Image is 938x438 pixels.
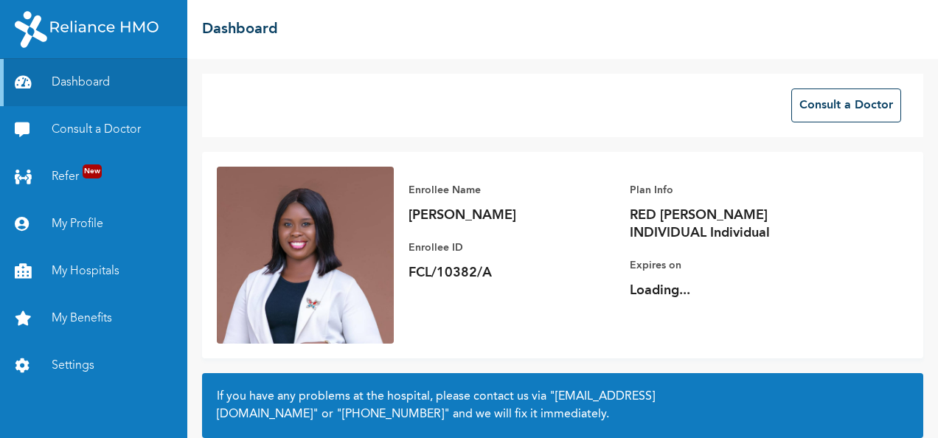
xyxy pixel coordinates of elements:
[409,181,615,199] p: Enrollee Name
[409,206,615,224] p: [PERSON_NAME]
[630,206,836,242] p: RED [PERSON_NAME] INDIVIDUAL Individual
[202,18,278,41] h2: Dashboard
[15,11,159,48] img: RelianceHMO's Logo
[409,264,615,282] p: FCL/10382/A
[83,164,102,178] span: New
[630,282,836,299] p: Loading...
[217,388,909,423] h2: If you have any problems at the hospital, please contact us via or and we will fix it immediately.
[791,88,901,122] button: Consult a Doctor
[630,181,836,199] p: Plan Info
[409,239,615,257] p: Enrollee ID
[217,167,394,344] img: Enrollee
[630,257,836,274] p: Expires on
[336,409,450,420] a: "[PHONE_NUMBER]"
